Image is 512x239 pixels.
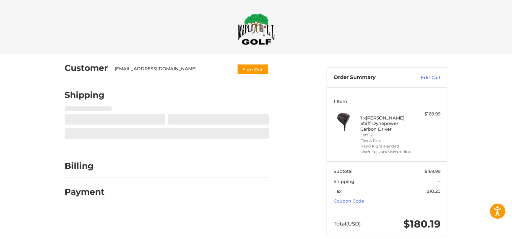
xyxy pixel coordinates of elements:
h2: Billing [65,161,104,171]
h3: Order Summary [334,74,406,81]
h4: 1 x [PERSON_NAME] Staff Dynapower Carbon Driver [360,115,412,132]
button: Sign Out [237,64,269,75]
span: Shipping [334,179,354,184]
li: Flex A Flex [360,138,412,144]
span: Subtotal [334,168,353,174]
li: Shaft Fujikura Ventus Blue [360,149,412,155]
h2: Payment [65,187,105,197]
span: $180.19 [403,218,441,230]
a: Coupon Code [334,198,364,204]
div: [EMAIL_ADDRESS][DOMAIN_NAME] [115,65,230,75]
span: -- [437,179,441,184]
h2: Customer [65,63,108,73]
li: Loft 12 [360,132,412,138]
img: Maple Hill Golf [238,13,275,45]
iframe: Google Customer Reviews [456,221,512,239]
span: Tax [334,188,341,194]
span: $10.20 [427,188,441,194]
h2: Shipping [65,90,105,100]
span: $169.99 [424,168,441,174]
span: Total (USD) [334,220,361,227]
h3: 1 Item [334,99,441,104]
li: Hand Right-Handed [360,143,412,149]
a: Edit Cart [406,74,441,81]
div: $169.99 [414,111,441,117]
